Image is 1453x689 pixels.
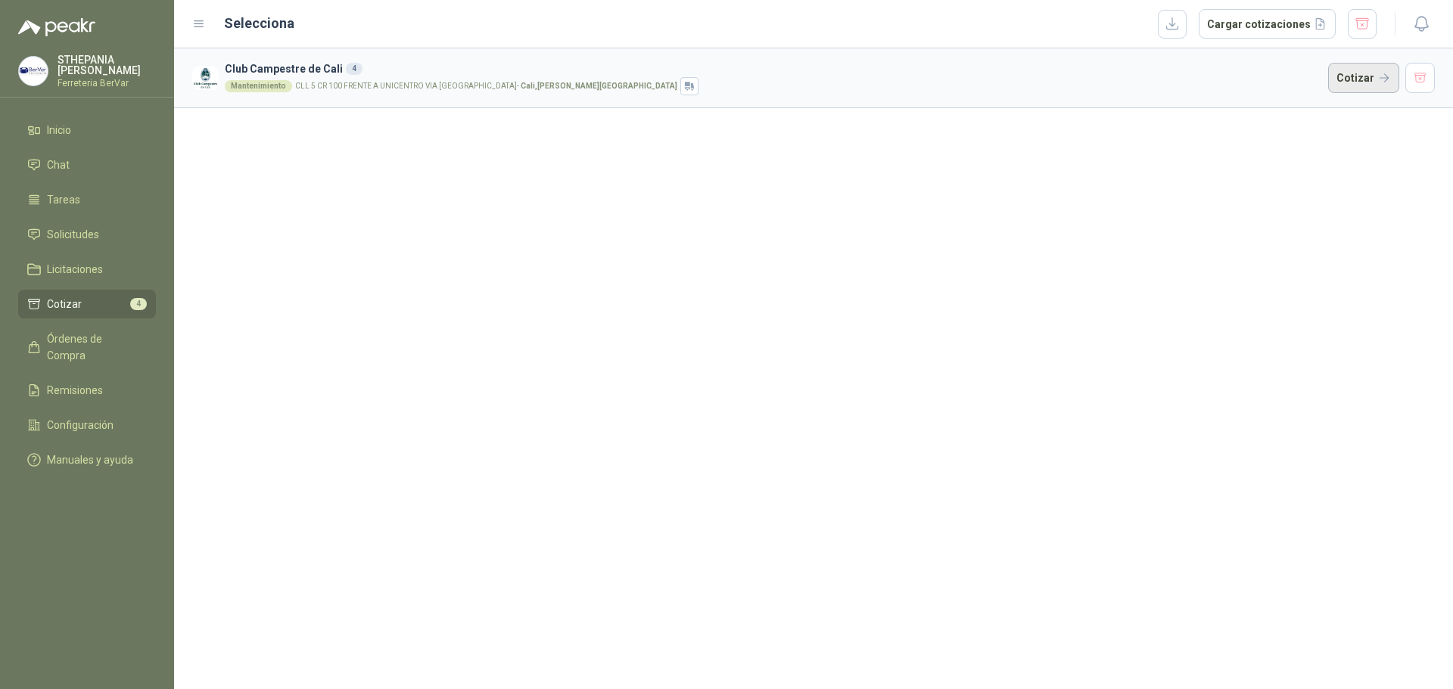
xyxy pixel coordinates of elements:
[224,13,294,34] h2: Selecciona
[225,61,1322,77] h3: Club Campestre de Cali
[192,65,219,92] img: Company Logo
[58,54,156,76] p: STHEPANIA [PERSON_NAME]
[18,151,156,179] a: Chat
[225,80,292,92] div: Mantenimiento
[18,185,156,214] a: Tareas
[47,157,70,173] span: Chat
[47,382,103,399] span: Remisiones
[18,290,156,318] a: Cotizar4
[47,417,114,433] span: Configuración
[18,411,156,439] a: Configuración
[1328,63,1399,93] button: Cotizar
[18,324,156,370] a: Órdenes de Compra
[18,18,95,36] img: Logo peakr
[18,445,156,474] a: Manuales y ayuda
[47,122,71,138] span: Inicio
[47,226,99,243] span: Solicitudes
[18,255,156,284] a: Licitaciones
[47,452,133,468] span: Manuales y ayuda
[18,376,156,405] a: Remisiones
[47,331,142,364] span: Órdenes de Compra
[47,261,103,278] span: Licitaciones
[18,220,156,249] a: Solicitudes
[295,82,677,90] p: CLL 5 CR 100 FRENTE A UNICENTRO VIA [GEOGRAPHIC_DATA] -
[521,82,677,90] strong: Cali , [PERSON_NAME][GEOGRAPHIC_DATA]
[1199,9,1336,39] button: Cargar cotizaciones
[47,296,82,312] span: Cotizar
[47,191,80,208] span: Tareas
[346,63,362,75] div: 4
[58,79,156,88] p: Ferreteria BerVar
[18,116,156,144] a: Inicio
[130,298,147,310] span: 4
[19,57,48,85] img: Company Logo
